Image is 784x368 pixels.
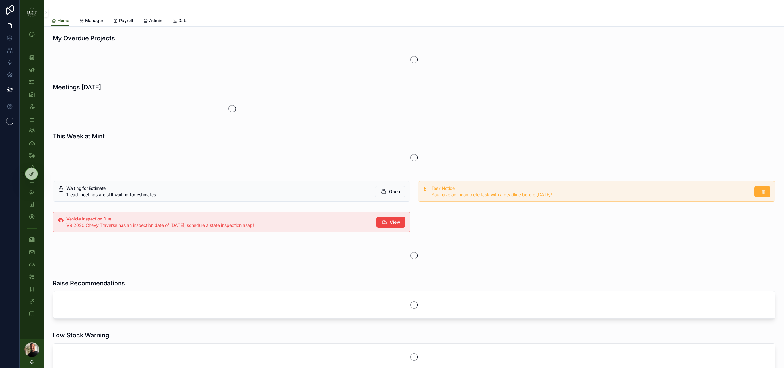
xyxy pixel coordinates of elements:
[149,17,162,24] span: Admin
[376,217,405,228] button: View
[172,15,188,27] a: Data
[389,189,400,195] span: Open
[79,15,103,27] a: Manager
[178,17,188,24] span: Data
[66,192,156,197] span: 1 lead meetings are still waiting for estimates
[66,192,370,198] div: 1 lead meetings are still waiting for estimates
[113,15,133,27] a: Payroll
[66,223,254,228] span: V9 2020 Chevy Traverse has an inspection date of [DATE], schedule a state inspection asap!
[51,15,69,27] a: Home
[119,17,133,24] span: Payroll
[143,15,162,27] a: Admin
[66,217,371,221] h5: Vehicle Inspection Due
[390,219,400,225] span: View
[66,186,370,190] h5: Waiting for Estimate
[375,186,405,197] button: Open
[53,83,101,92] h1: Meetings [DATE]
[53,34,115,43] h1: My Overdue Projects
[58,17,69,24] span: Home
[53,132,105,141] h1: This Week at Mint
[66,222,371,228] div: V9 2020 Chevy Traverse has an inspection date of 11/1/2025, schedule a state inspection asap!
[432,192,749,198] div: You have an incomplete task with a deadline before today!
[432,192,552,197] span: You have an incomplete task with a deadline before [DATE]!
[20,24,44,327] div: scrollable content
[432,186,749,190] h5: Task Notice
[53,279,125,287] h1: Raise Recommendations
[27,7,37,17] img: App logo
[53,331,109,340] h1: Low Stock Warning
[85,17,103,24] span: Manager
